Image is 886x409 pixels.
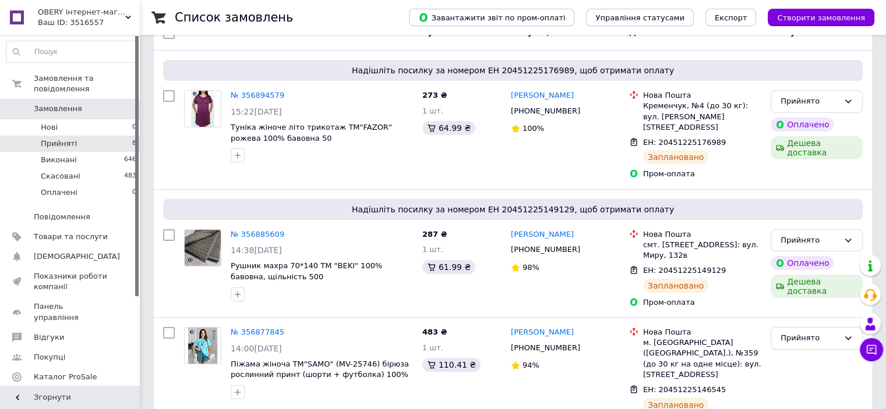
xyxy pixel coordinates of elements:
img: Фото товару [191,91,214,127]
span: ЕН: 20451225176989 [643,138,726,147]
div: Заплановано [643,279,709,293]
a: Піжама жіноча ТМ"SAMO" (MV-25746) бірюза рослинний принт (шорти + футболка) 100% бавовна XL [231,360,409,390]
span: Оплачені [41,187,77,198]
span: ЕН: 20451225146545 [643,385,726,394]
span: 483 ₴ [422,328,447,336]
a: № 356885609 [231,230,284,239]
span: Надішліть посилку за номером ЕН 20451225176989, щоб отримати оплату [168,65,858,76]
a: Фото товару [184,229,221,266]
a: [PERSON_NAME] [511,229,574,240]
span: 1 шт. [422,245,443,254]
div: [PHONE_NUMBER] [509,242,583,257]
a: [PERSON_NAME] [511,327,574,338]
span: 14:38[DATE] [231,246,282,255]
div: Ваш ID: 3516557 [38,17,140,28]
span: Експорт [715,13,747,22]
a: Фото товару [184,327,221,364]
a: Рушник махра 70*140 ТМ "BEKI" 100% бавовна, щільність 500 [231,261,382,281]
div: Оплачено [771,118,834,131]
div: смт. [STREET_ADDRESS]: вул. Миру, 132в [643,240,761,261]
div: Дешева доставка [771,275,863,298]
span: 483 [124,171,136,182]
span: Товари та послуги [34,232,108,242]
div: Нова Пошта [643,229,761,240]
span: Надішліть посилку за номером ЕН 20451225149129, щоб отримати оплату [168,204,858,215]
span: 0 [132,187,136,198]
span: Повідомлення [34,212,90,222]
a: № 356877845 [231,328,284,336]
span: 0 [132,122,136,133]
img: Фото товару [185,230,221,266]
span: 15:22[DATE] [231,107,282,116]
span: Нові [41,122,58,133]
span: Прийняті [41,138,77,149]
span: Панель управління [34,301,108,322]
span: Завантажити звіт по пром-оплаті [418,12,565,23]
button: Управління статусами [586,9,694,26]
span: 287 ₴ [422,230,447,239]
span: [DEMOGRAPHIC_DATA] [34,251,120,262]
div: [PHONE_NUMBER] [509,340,583,355]
span: Каталог ProSale [34,372,97,382]
span: OBERY інтернет-магазин якісного та зручного одягу [38,7,125,17]
span: 14:00[DATE] [231,344,282,353]
div: Дешева доставка [771,136,863,159]
div: Кременчук, №4 (до 30 кг): вул. [PERSON_NAME][STREET_ADDRESS] [643,101,761,133]
span: 8 [132,138,136,149]
img: Фото товару [188,328,217,364]
div: м. [GEOGRAPHIC_DATA] ([GEOGRAPHIC_DATA].), №359 (до 30 кг на одне місце): вул. [STREET_ADDRESS] [643,337,761,380]
div: Оплачено [771,256,834,270]
div: Пром-оплата [643,297,761,308]
span: 94% [523,361,539,369]
span: Створити замовлення [777,13,865,22]
input: Пошук [6,41,137,62]
a: [PERSON_NAME] [511,90,574,101]
a: Туніка жіноче літо трикотаж ТМ"FAZOR" рожева 100% бавовна 50 [231,123,392,143]
span: 646 [124,155,136,165]
div: Прийнято [781,332,839,344]
span: Відгуки [34,332,64,343]
span: 98% [523,263,539,272]
h1: Список замовлень [175,10,293,24]
div: 64.99 ₴ [422,121,475,135]
div: [PHONE_NUMBER] [509,104,583,119]
span: Показники роботи компанії [34,271,108,292]
div: Прийнято [781,234,839,247]
button: Чат з покупцем [860,338,883,361]
button: Створити замовлення [768,9,874,26]
div: Заплановано [643,150,709,164]
div: Пром-оплата [643,169,761,179]
button: Експорт [705,9,757,26]
span: 1 шт. [422,106,443,115]
span: Скасовані [41,171,80,182]
div: 110.41 ₴ [422,358,481,372]
div: Нова Пошта [643,327,761,337]
div: Прийнято [781,95,839,108]
a: № 356894579 [231,91,284,99]
span: Замовлення та повідомлення [34,73,140,94]
a: Фото товару [184,90,221,127]
span: Управління статусами [595,13,684,22]
button: Завантажити звіт по пром-оплаті [409,9,574,26]
span: 1 шт. [422,343,443,352]
div: Нова Пошта [643,90,761,101]
span: Покупці [34,352,65,362]
span: 100% [523,124,544,133]
span: 273 ₴ [422,91,447,99]
span: Замовлення [34,104,82,114]
a: Створити замовлення [756,13,874,22]
span: ЕН: 20451225149129 [643,266,726,275]
div: 61.99 ₴ [422,260,475,274]
span: Виконані [41,155,77,165]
